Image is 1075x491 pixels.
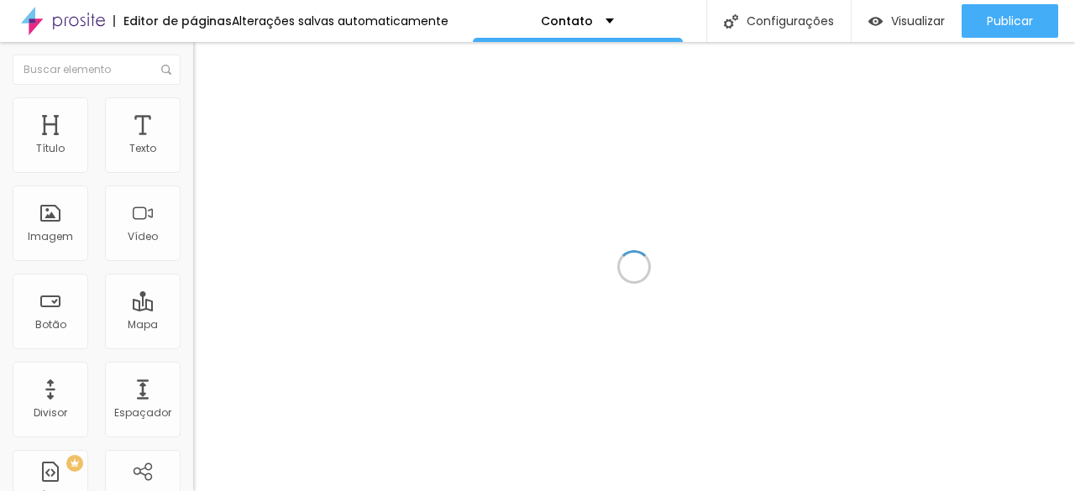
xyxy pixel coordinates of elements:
font: Título [36,141,65,155]
font: Editor de páginas [123,13,232,29]
input: Buscar elemento [13,55,181,85]
font: Divisor [34,405,67,420]
img: view-1.svg [868,14,883,29]
font: Alterações salvas automaticamente [232,13,448,29]
font: Vídeo [128,229,158,243]
font: Espaçador [114,405,171,420]
font: Mapa [128,317,158,332]
img: Ícone [161,65,171,75]
button: Visualizar [852,4,962,38]
font: Publicar [987,13,1033,29]
button: Publicar [962,4,1058,38]
font: Texto [129,141,156,155]
img: Ícone [724,14,738,29]
font: Imagem [28,229,73,243]
font: Contato [541,13,593,29]
font: Botão [35,317,66,332]
font: Configurações [747,13,834,29]
font: Visualizar [891,13,945,29]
